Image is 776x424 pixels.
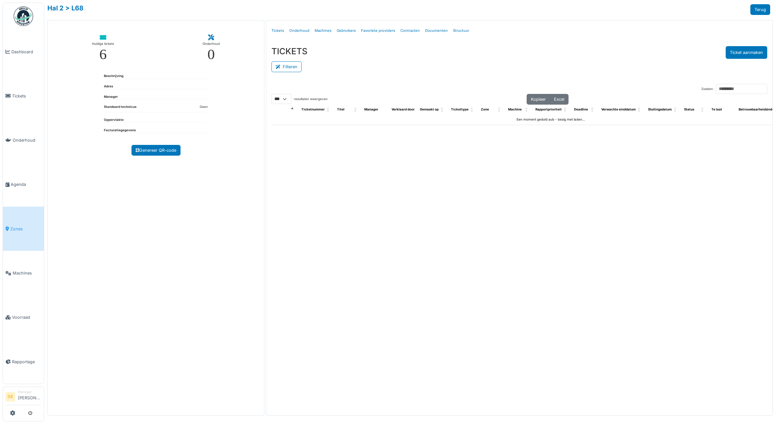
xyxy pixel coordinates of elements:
span: Titel: Activate to sort [354,105,358,115]
span: Deadline [574,108,588,111]
span: Titel [337,108,344,111]
span: Gemaakt op: Activate to sort [441,105,444,115]
dt: Adres [104,84,113,89]
a: Genereer QR-code [131,145,181,156]
div: Huidige tickets [92,41,114,47]
button: Ticket aanmaken [726,46,767,59]
span: Voorraad [12,314,41,320]
a: Structuur [450,23,472,38]
a: Rapportage [3,340,44,384]
span: Onderhoud [13,137,41,143]
dd: Geen [200,105,208,109]
button: Kopieer [527,94,550,105]
button: Excel [550,94,569,105]
img: Badge_color-CXgf-gQk.svg [14,6,33,26]
span: Rapportprioriteit: Activate to sort [564,105,568,115]
span: Rapportage [12,359,41,365]
span: Status: Activate to sort [701,105,705,115]
a: Zones [3,207,44,251]
span: Excel [554,97,564,102]
span: Dashboard [11,49,41,55]
span: Zones [10,226,41,232]
span: Ticketnummer: Activate to sort [327,105,331,115]
div: 0 [207,47,215,62]
a: Tickets [269,23,287,38]
span: Tickettype [451,108,469,111]
span: Verwachte einddatum [601,108,636,111]
div: 6 [99,47,107,62]
a: Hal 2 [47,4,64,12]
a: Huidige tickets 6 [87,30,119,67]
span: Machines [13,270,41,276]
a: Onderhoud [287,23,312,38]
a: Onderhoud 0 [197,30,225,67]
span: Rapportprioriteit [535,108,562,111]
span: Kopieer [531,97,546,102]
a: Dashboard [3,30,44,74]
a: Voorraad [3,295,44,340]
span: Agenda [11,181,41,187]
a: Tickets [3,74,44,118]
span: Sluitingsdatum: Activate to sort [674,105,678,115]
span: Verwachte einddatum: Activate to sort [638,105,642,115]
span: Machine [508,108,522,111]
span: Sluitingsdatum [648,108,672,111]
span: Betrouwbaarheidsindex [739,108,776,111]
span: Gemaakt op [420,108,439,111]
dt: Standaard technicus [104,105,136,112]
span: Tickettype: Activate to sort [470,105,474,115]
a: Agenda [3,162,44,207]
span: Machine: Activate to sort [525,105,529,115]
dt: Manager [104,95,118,99]
a: Contracten [398,23,422,38]
span: Ticketnummer [301,108,325,111]
a: GE Manager[PERSON_NAME] [6,390,41,405]
a: > L68 [65,4,83,12]
a: Documenten [422,23,450,38]
span: Zone [481,108,489,111]
a: Terug [750,4,770,15]
span: Te laat [711,108,722,111]
a: Machines [3,251,44,295]
dt: Facturatiegegevens [104,128,136,133]
a: Gebruikers [334,23,358,38]
li: GE [6,392,15,402]
label: resultaten weergeven [294,97,328,102]
span: Tickets [12,93,41,99]
span: Deadline: Activate to sort [591,105,595,115]
div: Onderhoud [203,41,220,47]
a: Favoriete providers [358,23,398,38]
button: Filteren [271,61,302,72]
div: Manager [18,390,41,394]
span: Status [684,108,694,111]
span: Zone: Activate to sort [498,105,502,115]
dt: Beschrijving [104,74,123,79]
label: Zoeken: [701,87,714,92]
a: Onderhoud [3,118,44,162]
li: [PERSON_NAME] [18,390,41,404]
dt: Oppervlakte [104,118,124,122]
h3: TICKETS [271,46,307,56]
span: Manager [364,108,378,111]
a: Machines [312,23,334,38]
span: Verklaard door [392,108,415,111]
